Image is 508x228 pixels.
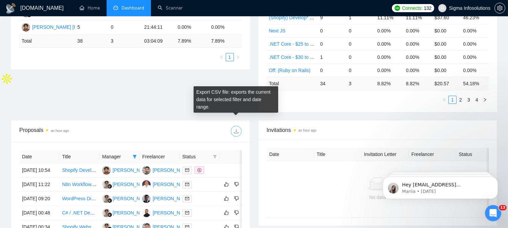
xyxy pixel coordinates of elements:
[375,11,403,24] td: 11.11%
[19,126,130,137] div: Proposals
[483,98,487,102] span: right
[460,37,489,50] td: 0.00%
[224,210,229,215] span: like
[142,166,151,175] img: KC
[59,178,99,192] td: N8n Workflow Developer - Long-term Partnership (AI Agents, Automation Expert)
[113,181,152,188] div: [PERSON_NAME]
[233,180,241,188] button: dislike
[460,11,489,24] td: 46.23%
[153,166,192,174] div: [PERSON_NAME]
[113,5,118,10] span: dashboard
[234,53,242,61] li: Next Page
[32,23,111,31] div: [PERSON_NAME] [PERSON_NAME]
[153,195,192,202] div: [PERSON_NAME]
[19,35,75,48] td: Total
[361,148,409,161] th: Invitation Letter
[133,155,137,159] span: filter
[299,129,316,132] time: an hour ago
[107,198,112,203] img: gigradar-bm.png
[108,20,141,35] td: 0
[222,209,230,217] button: like
[233,209,241,217] button: dislike
[102,209,111,217] img: RG
[142,167,192,173] a: KC[PERSON_NAME]
[494,5,505,11] a: setting
[59,192,99,206] td: WordPress Directory Development
[314,148,361,161] th: Title
[19,150,59,163] th: Date
[499,205,507,210] span: 13
[375,64,403,77] td: 0.00%
[317,11,346,24] td: 9
[449,96,456,104] a: 1
[346,64,375,77] td: 0
[224,182,229,187] span: like
[5,3,16,14] img: logo
[102,167,192,173] a: PN[PERSON_NAME] [PERSON_NAME]
[233,195,241,203] button: dislike
[158,5,183,11] a: searchScanner
[269,15,358,20] a: (Shopify) Develop* - $30 to $45 Enterprise
[409,148,456,161] th: Freelancer
[481,96,489,104] button: right
[107,212,112,217] img: gigradar-bm.png
[218,53,226,61] button: left
[185,168,189,172] span: mail
[269,54,372,60] a: .NET Core - $30 to $45 - Enterprise client - ROW
[175,20,208,35] td: 0.00%
[234,210,239,215] span: dislike
[269,28,286,33] a: Next JS
[102,153,130,160] span: Manager
[231,129,241,134] span: download
[100,150,139,163] th: Manager
[218,53,226,61] li: Previous Page
[317,24,346,37] td: 0
[194,86,278,113] div: Export CSV file: exports the current data for selected filter and date range.
[375,50,403,64] td: 0.00%
[226,53,234,61] li: 1
[107,184,112,189] img: gigradar-bm.png
[424,4,431,12] span: 132
[19,178,59,192] td: [DATE] 11:22
[317,37,346,50] td: 0
[403,64,432,77] td: 0.00%
[375,24,403,37] td: 0.00%
[102,210,152,215] a: RG[PERSON_NAME]
[226,53,234,61] a: 1
[22,24,111,29] a: PN[PERSON_NAME] [PERSON_NAME]
[222,180,230,188] button: like
[432,50,461,64] td: $0.00
[236,55,240,59] span: right
[317,50,346,64] td: 1
[62,182,232,187] a: N8n Workflow Developer - Long-term Partnership (AI Agents, Automation Expert)
[213,155,217,159] span: filter
[432,37,461,50] td: $0.00
[234,196,239,201] span: dislike
[102,166,111,175] img: PN
[108,35,141,48] td: 3
[485,205,501,221] iframe: Intercom live chat
[185,182,189,186] span: mail
[113,209,152,216] div: [PERSON_NAME]
[142,210,192,215] a: VS[PERSON_NAME]
[102,181,152,187] a: RG[PERSON_NAME]
[59,163,99,178] td: Shopify Developer Needed for Google Page Speed Optimization
[62,167,197,173] a: Shopify Developer Needed for Google Page Speed Optimization
[442,98,446,102] span: left
[456,148,504,161] th: Status
[59,150,99,163] th: Title
[403,50,432,64] td: 0.00%
[346,24,375,37] td: 0
[234,182,239,187] span: dislike
[403,37,432,50] td: 0.00%
[19,163,59,178] td: [DATE] 10:54
[403,11,432,24] td: 11.11%
[62,210,165,215] a: C# / .NET Developer Needed for Ongoing Project
[19,206,59,220] td: [DATE] 00:48
[141,35,175,48] td: 03:04:09
[403,24,432,37] td: 0.00%
[473,96,481,104] a: 4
